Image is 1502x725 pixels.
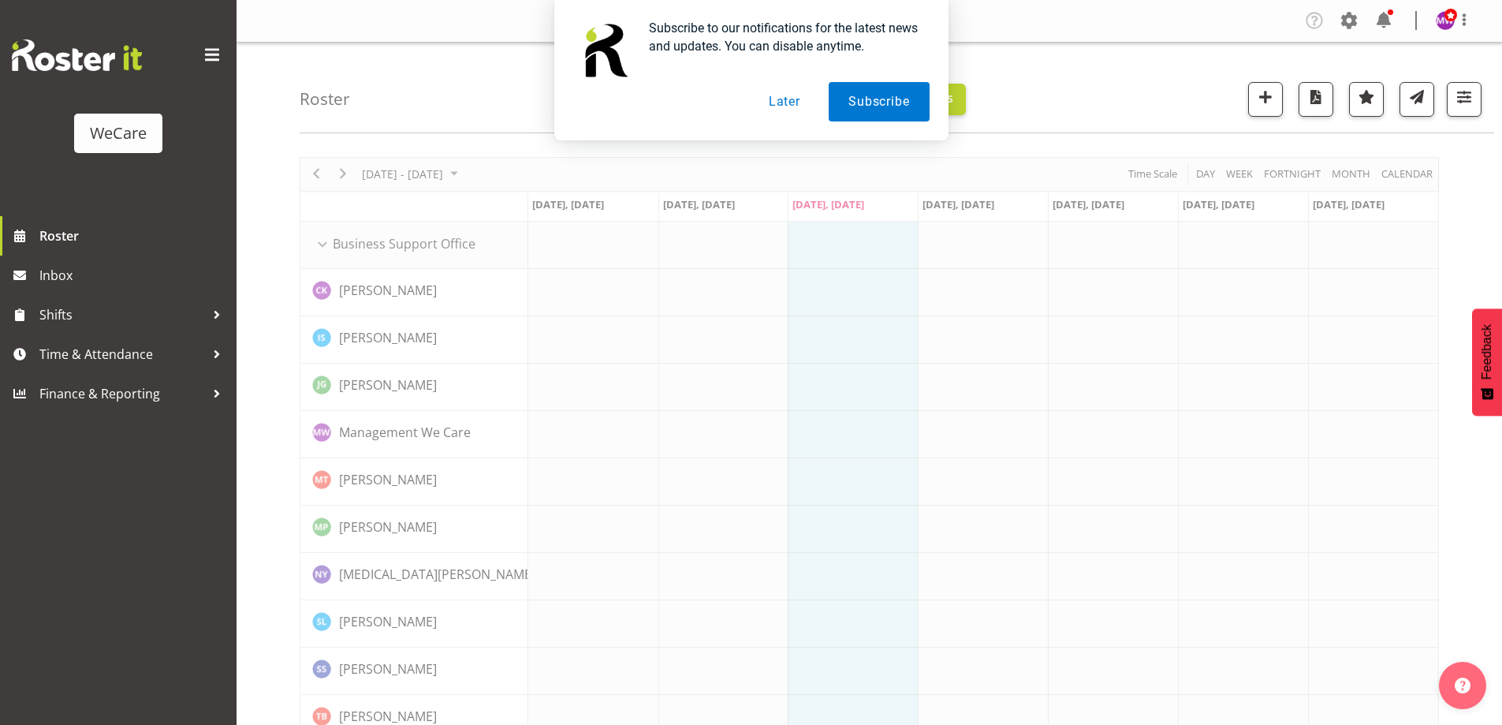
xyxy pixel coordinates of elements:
span: Inbox [39,263,229,287]
span: Feedback [1480,324,1494,379]
span: Roster [39,224,229,248]
img: help-xxl-2.png [1455,678,1470,693]
button: Later [749,82,820,121]
button: Feedback - Show survey [1472,308,1502,416]
div: Subscribe to our notifications for the latest news and updates. You can disable anytime. [636,19,930,55]
button: Subscribe [829,82,929,121]
span: Shifts [39,303,205,327]
span: Time & Attendance [39,342,205,366]
span: Finance & Reporting [39,382,205,405]
img: notification icon [573,19,636,82]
